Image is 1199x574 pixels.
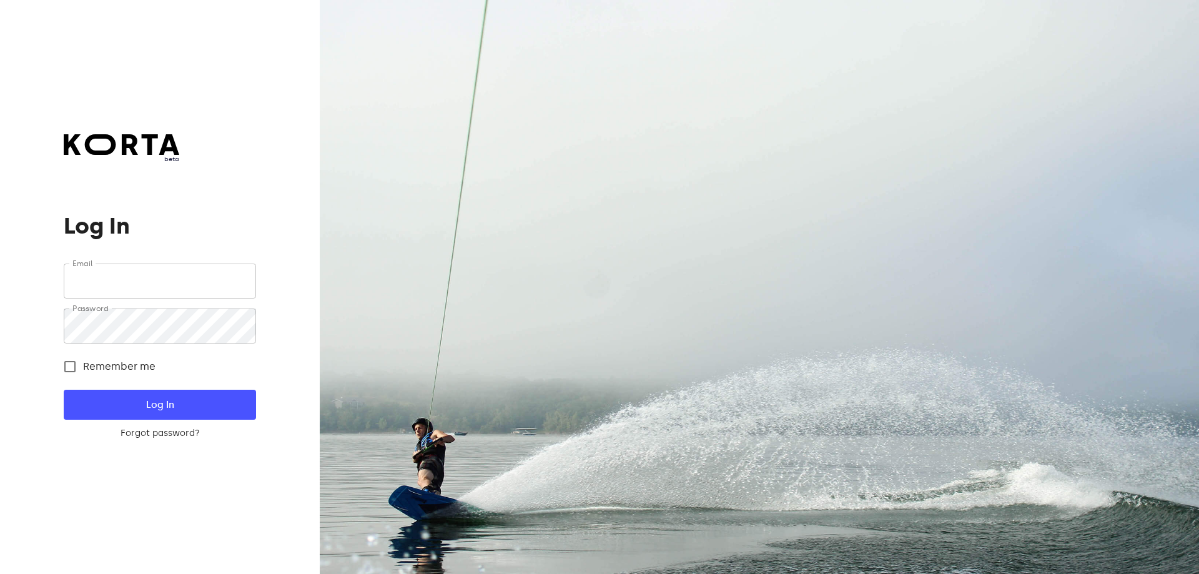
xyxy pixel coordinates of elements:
[84,397,235,413] span: Log In
[64,214,255,239] h1: Log In
[83,359,155,374] span: Remember me
[64,427,255,440] a: Forgot password?
[64,390,255,420] button: Log In
[64,134,179,155] img: Korta
[64,155,179,164] span: beta
[64,134,179,164] a: beta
